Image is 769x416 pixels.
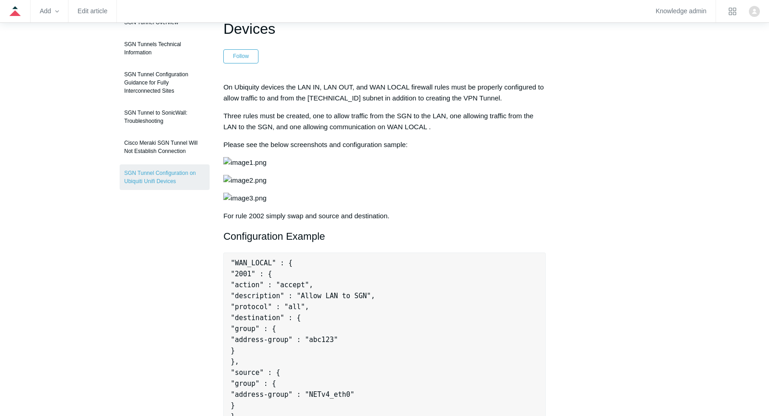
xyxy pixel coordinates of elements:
span: "WAN_LOCAL" : { [231,259,292,267]
span: "group" : { [231,325,276,333]
span: Three rules must be created, one to allow traffic from the SGN to the LAN, one allowing traffic f... [223,112,533,131]
span: "protocol" : "all", [231,303,309,311]
img: image3.png [223,193,266,204]
a: SGN Tunnel Configuration Guidance for Fully Interconnected Sites [120,66,210,100]
span: "action" : "accept", [231,281,313,289]
a: Knowledge admin [656,9,706,14]
span: Configuration Example [223,231,325,242]
a: SGN Tunnel to SonicWall: Troubleshooting [120,104,210,130]
span: "description" : "Allow LAN to SGN", [231,292,375,300]
img: image2.png [223,175,266,186]
span: Please see the below screenshots and configuration sample: [223,141,408,148]
zd-hc-trigger: Click your profile icon to open the profile menu [749,6,760,17]
span: "destination" : { [231,314,301,322]
span: } [231,401,235,410]
span: }, [231,358,239,366]
img: user avatar [749,6,760,17]
span: For rule 2002 simply swap and source and destination. [223,212,390,220]
span: "2001" : { [231,270,272,278]
span: "source" : { [231,369,280,377]
zd-hc-trigger: Add [40,9,59,14]
span: "address-group" : "abc123" [231,336,338,344]
span: "address-group" : "NETv4_eth0" [231,390,354,399]
span: On Ubiquity devices the LAN IN, LAN OUT, and WAN LOCAL firewall rules must be properly configured... [223,83,544,102]
a: SGN Tunnels Technical Information [120,36,210,61]
a: SGN Tunnel Configuration on Ubiquiti Unifi Devices [120,164,210,190]
span: } [231,347,235,355]
a: Edit article [78,9,107,14]
button: Follow Article [223,49,258,63]
a: Cisco Meraki SGN Tunnel Will Not Establish Connection [120,134,210,160]
img: image1.png [223,157,266,168]
span: "group" : { [231,379,276,388]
